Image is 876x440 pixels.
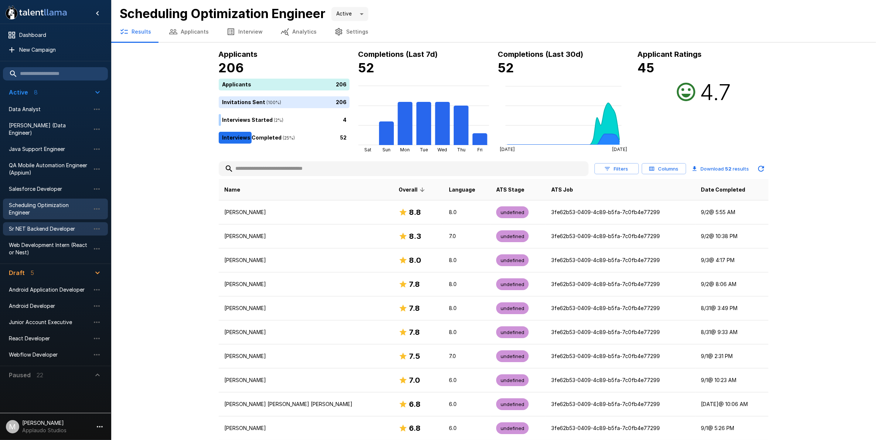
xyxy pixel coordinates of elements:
[638,60,655,75] b: 45
[551,401,689,408] p: 3fe62b53-0409-4c89-b5fa-7c0fb4e77299
[420,147,428,152] tspan: Tue
[695,200,768,224] td: 9/2 @ 5:55 AM
[409,278,420,290] h6: 7.8
[336,98,347,106] p: 206
[219,50,258,59] b: Applicants
[449,185,475,194] span: Language
[364,147,371,152] tspan: Sat
[160,21,218,42] button: Applicants
[225,377,387,384] p: [PERSON_NAME]
[437,147,447,152] tspan: Wed
[449,305,484,312] p: 8.0
[551,377,689,384] p: 3fe62b53-0409-4c89-b5fa-7c0fb4e77299
[225,257,387,264] p: [PERSON_NAME]
[120,6,325,21] b: Scheduling Optimization Engineer
[457,147,465,152] tspan: Thu
[382,147,390,152] tspan: Sun
[496,329,529,336] span: undefined
[325,21,377,42] button: Settings
[754,161,768,176] button: Updated Today - 7:34 AM
[496,257,529,264] span: undefined
[594,163,639,175] button: Filters
[343,116,347,124] p: 4
[449,281,484,288] p: 8.0
[551,185,573,194] span: ATS Job
[449,257,484,264] p: 8.0
[358,60,375,75] b: 52
[496,209,529,216] span: undefined
[477,147,482,152] tspan: Fri
[409,254,421,266] h6: 8.0
[449,353,484,360] p: 7.0
[225,185,241,194] span: Name
[695,320,768,344] td: 8/31 @ 9:33 AM
[449,377,484,384] p: 6.0
[500,147,515,152] tspan: [DATE]
[225,424,387,432] p: [PERSON_NAME]
[638,50,702,59] b: Applicant Ratings
[449,329,484,336] p: 8.0
[225,329,387,336] p: [PERSON_NAME]
[496,377,529,384] span: undefined
[642,163,686,175] button: Columns
[496,185,524,194] span: ATS Stage
[551,424,689,432] p: 3fe62b53-0409-4c89-b5fa-7c0fb4e77299
[409,230,421,242] h6: 8.3
[331,7,368,21] div: Active
[409,398,420,410] h6: 6.8
[695,368,768,392] td: 9/1 @ 10:23 AM
[551,257,689,264] p: 3fe62b53-0409-4c89-b5fa-7c0fb4e77299
[695,272,768,296] td: 9/2 @ 8:06 AM
[219,60,244,75] b: 206
[496,425,529,432] span: undefined
[225,401,387,408] p: [PERSON_NAME] [PERSON_NAME] [PERSON_NAME]
[551,281,689,288] p: 3fe62b53-0409-4c89-b5fa-7c0fb4e77299
[612,147,627,152] tspan: [DATE]
[496,233,529,240] span: undefined
[225,233,387,240] p: [PERSON_NAME]
[409,206,421,218] h6: 8.8
[400,147,410,152] tspan: Mon
[409,350,420,362] h6: 7.5
[695,224,768,248] td: 9/2 @ 10:38 PM
[695,344,768,368] td: 9/1 @ 2:31 PM
[496,401,529,408] span: undefined
[700,79,731,105] h2: 4.7
[498,60,514,75] b: 52
[496,305,529,312] span: undefined
[272,21,325,42] button: Analytics
[336,80,347,88] p: 206
[725,166,732,172] b: 52
[498,50,584,59] b: Completions (Last 30d)
[695,296,768,320] td: 8/31 @ 3:49 PM
[409,374,420,386] h6: 7.0
[358,50,438,59] b: Completions (Last 7d)
[399,185,427,194] span: Overall
[701,185,746,194] span: Date Completed
[551,305,689,312] p: 3fe62b53-0409-4c89-b5fa-7c0fb4e77299
[449,209,484,216] p: 8.0
[551,329,689,336] p: 3fe62b53-0409-4c89-b5fa-7c0fb4e77299
[695,392,768,416] td: [DATE] @ 10:06 AM
[551,233,689,240] p: 3fe62b53-0409-4c89-b5fa-7c0fb4e77299
[225,209,387,216] p: [PERSON_NAME]
[409,422,420,434] h6: 6.8
[409,326,420,338] h6: 7.8
[225,305,387,312] p: [PERSON_NAME]
[225,281,387,288] p: [PERSON_NAME]
[449,424,484,432] p: 6.0
[689,161,752,176] button: Download 52 results
[496,353,529,360] span: undefined
[225,353,387,360] p: [PERSON_NAME]
[340,134,347,141] p: 52
[409,302,420,314] h6: 7.8
[449,401,484,408] p: 6.0
[111,21,160,42] button: Results
[551,209,689,216] p: 3fe62b53-0409-4c89-b5fa-7c0fb4e77299
[449,233,484,240] p: 7.0
[496,281,529,288] span: undefined
[218,21,272,42] button: Interview
[695,248,768,272] td: 9/3 @ 4:17 PM
[551,353,689,360] p: 3fe62b53-0409-4c89-b5fa-7c0fb4e77299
